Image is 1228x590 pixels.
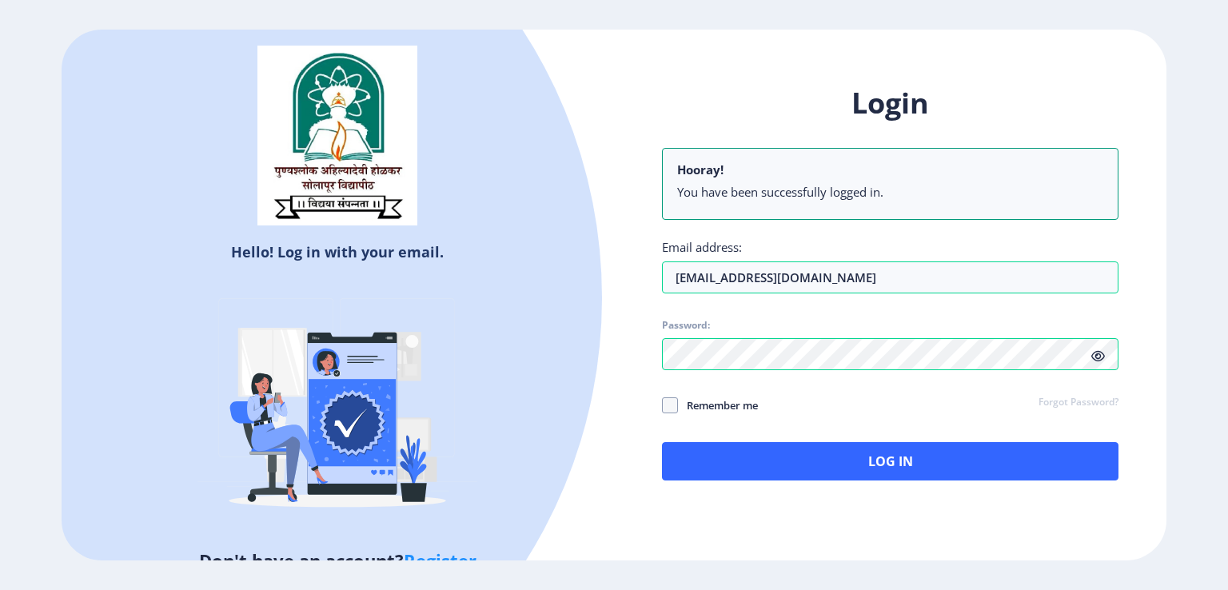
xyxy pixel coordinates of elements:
[677,161,724,177] b: Hooray!
[1039,396,1118,410] a: Forgot Password?
[662,239,742,255] label: Email address:
[197,268,477,548] img: Verified-rafiki.svg
[662,319,710,332] label: Password:
[677,184,1103,200] li: You have been successfully logged in.
[662,261,1118,293] input: Email address
[678,396,758,415] span: Remember me
[662,84,1118,122] h1: Login
[74,548,602,573] h5: Don't have an account?
[662,442,1118,480] button: Log In
[404,548,476,572] a: Register
[257,46,417,226] img: sulogo.png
